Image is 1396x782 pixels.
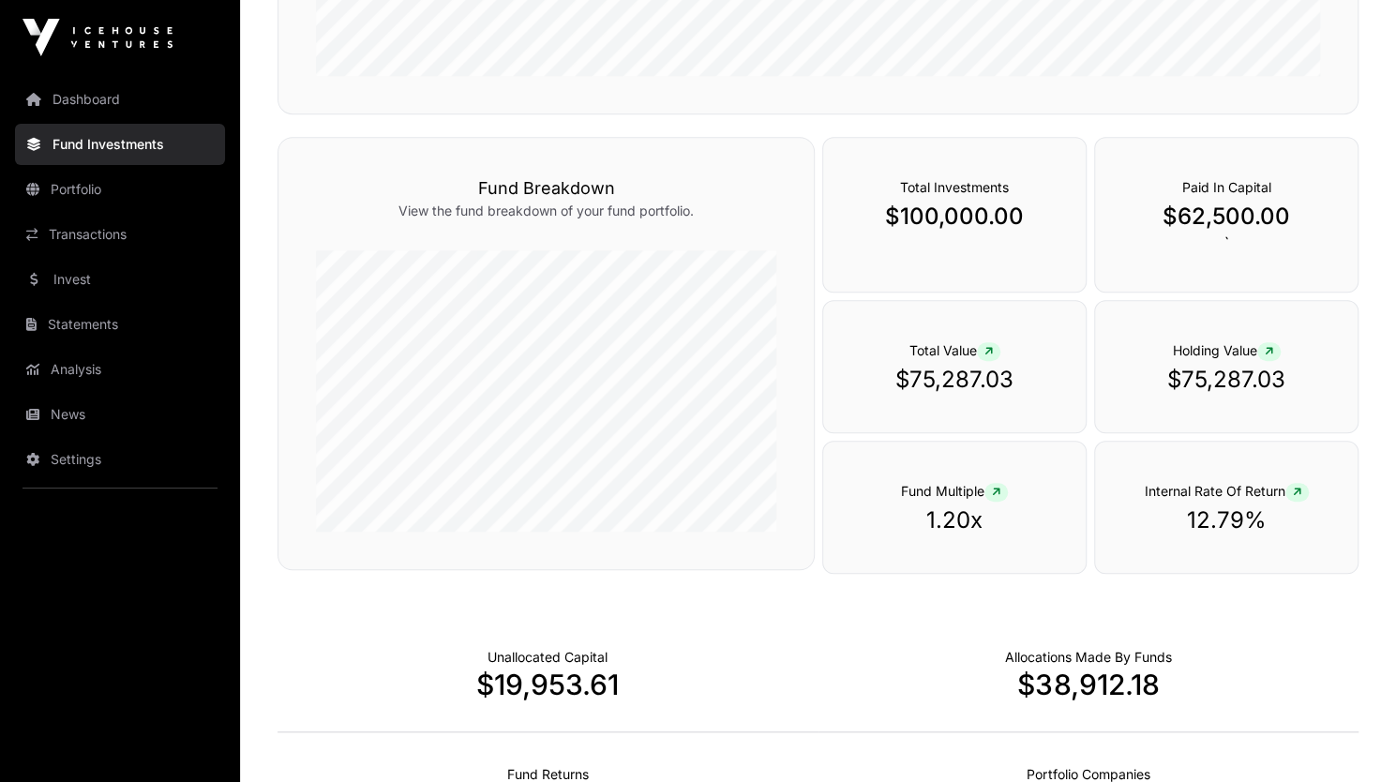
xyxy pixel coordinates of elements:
p: $75,287.03 [1133,365,1320,395]
a: Invest [15,259,225,300]
p: $75,287.03 [861,365,1048,395]
iframe: Chat Widget [1302,692,1396,782]
div: ` [1094,137,1358,293]
p: View the fund breakdown of your fund portfolio. [316,202,776,220]
p: $19,953.61 [278,668,818,701]
p: $62,500.00 [1133,202,1320,232]
span: Holding Value [1173,342,1281,358]
p: Cash not yet allocated [488,648,608,667]
a: Transactions [15,214,225,255]
span: Total Value [909,342,1000,358]
span: Paid In Capital [1182,179,1271,195]
a: Portfolio [15,169,225,210]
p: 1.20x [861,505,1048,535]
p: $38,912.18 [818,668,1359,701]
p: 12.79% [1133,505,1320,535]
p: Capital Deployed Into Companies [1005,648,1172,667]
span: Internal Rate Of Return [1145,483,1309,499]
a: Settings [15,439,225,480]
img: Icehouse Ventures Logo [23,19,173,56]
a: Fund Investments [15,124,225,165]
a: Dashboard [15,79,225,120]
a: News [15,394,225,435]
span: Fund Multiple [901,483,1008,499]
h3: Fund Breakdown [316,175,776,202]
span: Total Investments [900,179,1009,195]
a: Statements [15,304,225,345]
a: Analysis [15,349,225,390]
p: $100,000.00 [861,202,1048,232]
